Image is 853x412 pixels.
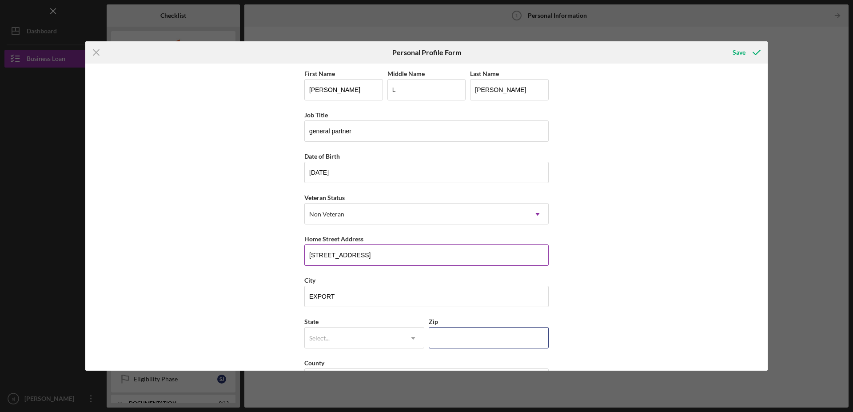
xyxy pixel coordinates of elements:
label: Home Street Address [304,235,363,243]
button: Save [724,44,768,61]
h6: Personal Profile Form [392,48,461,56]
label: Zip [429,318,438,325]
label: Job Title [304,111,328,119]
div: Save [733,44,745,61]
label: City [304,276,315,284]
div: Select... [309,335,330,342]
label: Last Name [470,70,499,77]
label: County [304,359,324,367]
label: First Name [304,70,335,77]
div: Non Veteran [309,211,344,218]
label: Middle Name [387,70,425,77]
label: Date of Birth [304,152,340,160]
